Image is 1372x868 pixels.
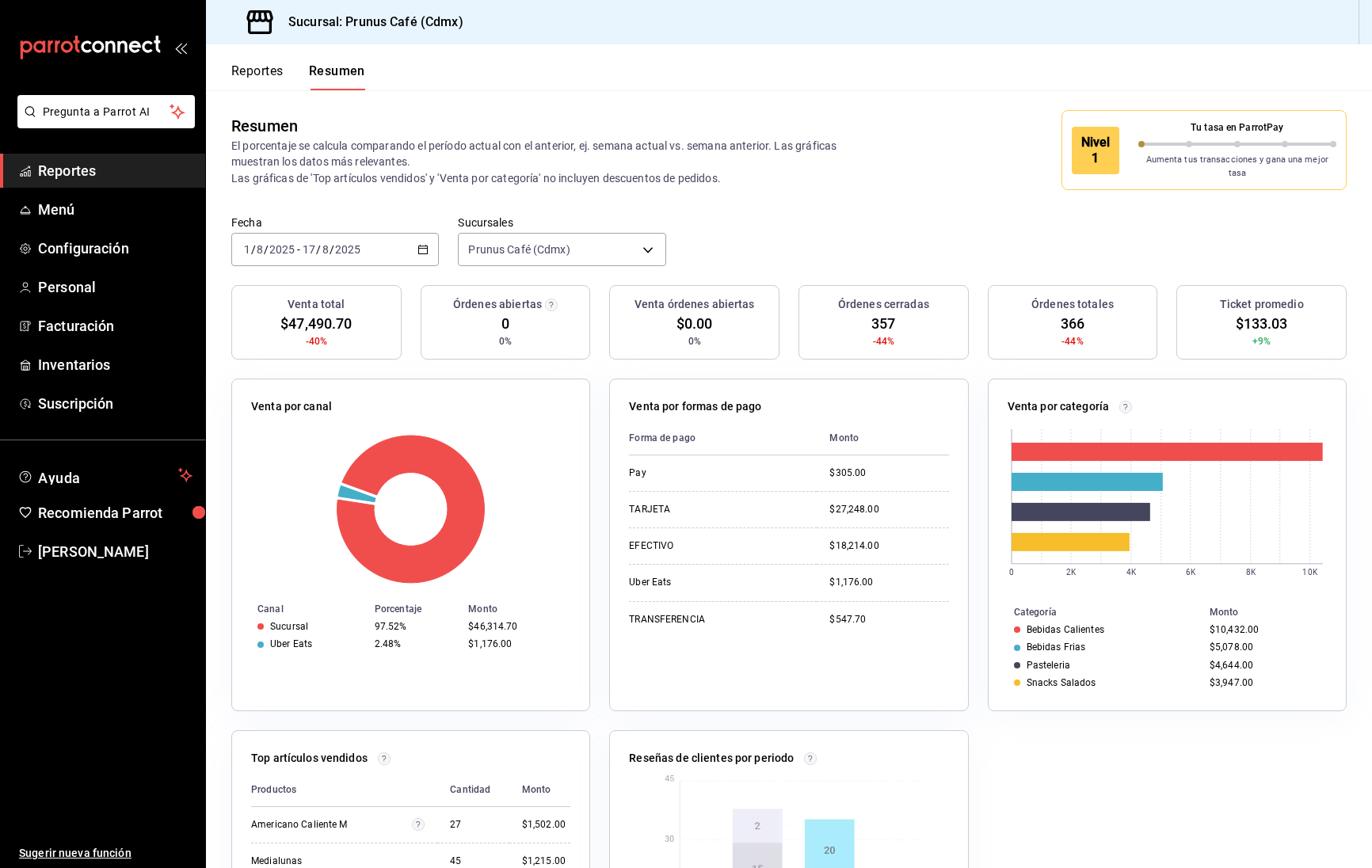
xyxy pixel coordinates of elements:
div: $5,078.00 [1210,641,1321,653]
h3: Órdenes cerradas [838,296,929,313]
button: Resumen [309,63,365,90]
div: $1,176.00 [468,638,564,649]
div: $305.00 [829,466,948,480]
text: 2K [1066,568,1077,577]
label: Sucursales [458,217,665,228]
input: ---- [334,243,361,256]
span: $133.03 [1236,313,1288,334]
div: $46,314.70 [468,621,564,632]
th: Categoría [989,603,1203,621]
span: 357 [871,313,895,334]
input: ---- [269,243,295,256]
div: Nivel 1 [1072,127,1119,174]
div: Medialunas [251,855,410,868]
text: 0 [1009,568,1014,577]
div: $1,176.00 [829,576,948,589]
span: 0% [688,334,701,348]
a: Pregunta a Parrot AI [11,115,195,131]
span: $0.00 [676,313,713,334]
text: 10K [1302,568,1317,577]
span: / [264,243,269,256]
span: 366 [1061,313,1084,334]
div: 27 [450,818,496,832]
h3: Venta total [288,296,345,313]
div: Bebidas Frias [1027,641,1086,653]
div: EFECTIVO [629,539,787,553]
div: $3,947.00 [1210,677,1321,688]
span: - [297,243,300,256]
span: Ayuda [38,466,172,485]
p: Aumenta tus transacciones y gana una mejor tasa [1138,154,1337,180]
p: El porcentaje se calcula comparando el período actual con el anterior, ej. semana actual vs. sema... [231,138,882,185]
span: / [330,243,334,256]
div: 45 [450,855,496,868]
th: Productos [251,773,437,807]
button: Reportes [231,63,284,90]
div: Americano Caliente M [251,818,410,832]
span: Facturación [38,315,192,337]
span: Sugerir nueva función [19,845,192,862]
span: Suscripción [38,393,192,414]
div: Pay [629,466,787,480]
th: Cantidad [437,773,509,807]
div: 2.48% [375,638,456,649]
span: Menú [38,199,192,220]
div: TARJETA [629,503,787,516]
p: Venta por canal [251,398,332,415]
th: Canal [232,600,368,618]
div: $1,215.00 [522,855,571,868]
span: -44% [873,334,895,348]
div: Pasteleria [1027,660,1070,671]
text: 6K [1186,568,1196,577]
span: Prunus Café (Cdmx) [468,242,570,257]
input: -- [302,243,316,256]
span: +9% [1252,334,1271,348]
span: 0% [499,334,512,348]
text: 4K [1126,568,1137,577]
span: Recomienda Parrot [38,502,192,523]
span: [PERSON_NAME] [38,541,192,562]
span: $47,490.70 [280,313,352,334]
input: -- [256,243,264,256]
div: $10,432.00 [1210,624,1321,635]
span: Inventarios [38,354,192,375]
div: Bebidas Calientes [1027,624,1104,635]
button: Pregunta a Parrot AI [17,95,195,128]
th: Monto [1203,603,1346,621]
div: $1,502.00 [522,818,571,832]
div: $18,214.00 [829,539,948,553]
span: Personal [38,276,192,298]
div: Snacks Salados [1027,677,1096,688]
p: Reseñas de clientes por periodo [629,750,794,767]
div: navigation tabs [231,63,365,90]
label: Fecha [231,217,439,228]
p: Top artículos vendidos [251,750,368,767]
span: Configuración [38,238,192,259]
span: Pregunta a Parrot AI [43,104,170,120]
div: 97.52% [375,621,456,632]
th: Monto [509,773,571,807]
p: Tu tasa en ParrotPay [1138,120,1337,135]
h3: Ticket promedio [1220,296,1304,313]
p: Venta por formas de pago [629,398,761,415]
span: -40% [306,334,328,348]
div: $4,644.00 [1210,660,1321,671]
span: Reportes [38,160,192,181]
th: Forma de pago [629,421,817,455]
h3: Órdenes abiertas [453,296,542,313]
span: 0 [501,313,509,334]
h3: Venta órdenes abiertas [635,296,755,313]
button: open_drawer_menu [174,41,187,54]
svg: Artículos relacionados por el SKU: Americano Caliente M (26.000000), Americano Caliente M 12oz (1... [412,818,425,831]
text: 8K [1246,568,1256,577]
th: Monto [462,600,589,618]
p: Venta por categoría [1008,398,1110,415]
div: TRANSFERENCIA [629,613,787,626]
div: Sucursal [270,621,308,632]
span: / [251,243,256,256]
span: / [316,243,321,256]
th: Monto [817,421,948,455]
div: Uber Eats [270,638,312,649]
div: Uber Eats [629,576,787,589]
input: -- [243,243,251,256]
